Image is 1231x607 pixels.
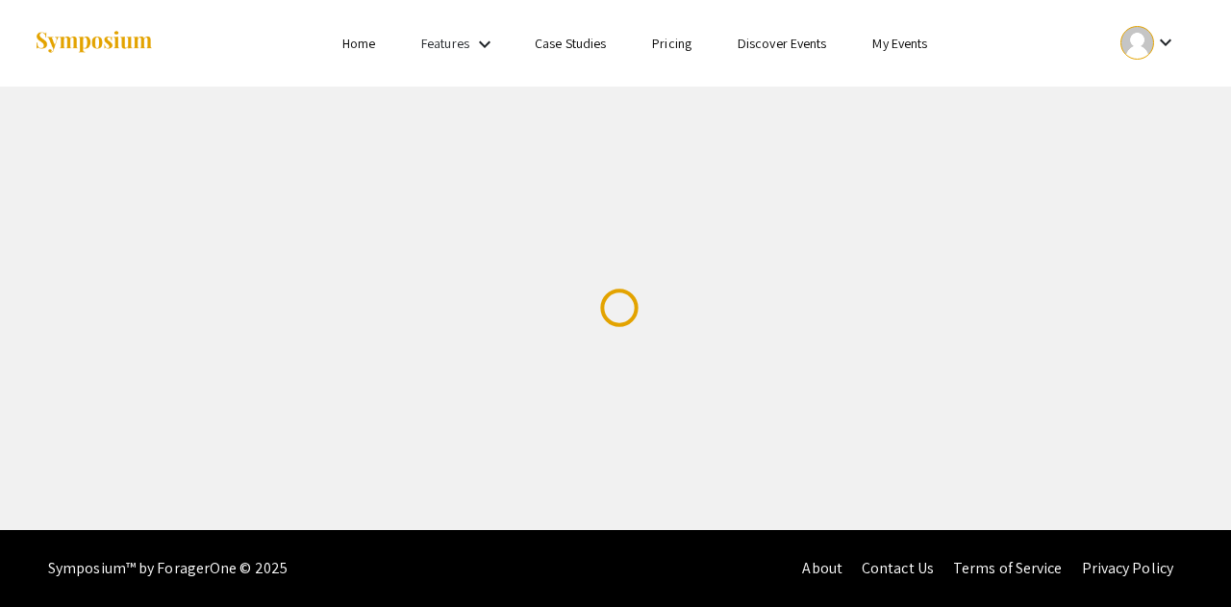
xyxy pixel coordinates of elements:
[872,35,927,52] a: My Events
[342,35,375,52] a: Home
[802,558,842,578] a: About
[862,558,934,578] a: Contact Us
[473,33,496,56] mat-icon: Expand Features list
[48,530,288,607] div: Symposium™ by ForagerOne © 2025
[738,35,827,52] a: Discover Events
[1082,558,1173,578] a: Privacy Policy
[1100,21,1197,64] button: Expand account dropdown
[1149,520,1217,593] iframe: Chat
[421,35,469,52] a: Features
[953,558,1063,578] a: Terms of Service
[34,30,154,56] img: Symposium by ForagerOne
[535,35,606,52] a: Case Studies
[652,35,691,52] a: Pricing
[1154,31,1177,54] mat-icon: Expand account dropdown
